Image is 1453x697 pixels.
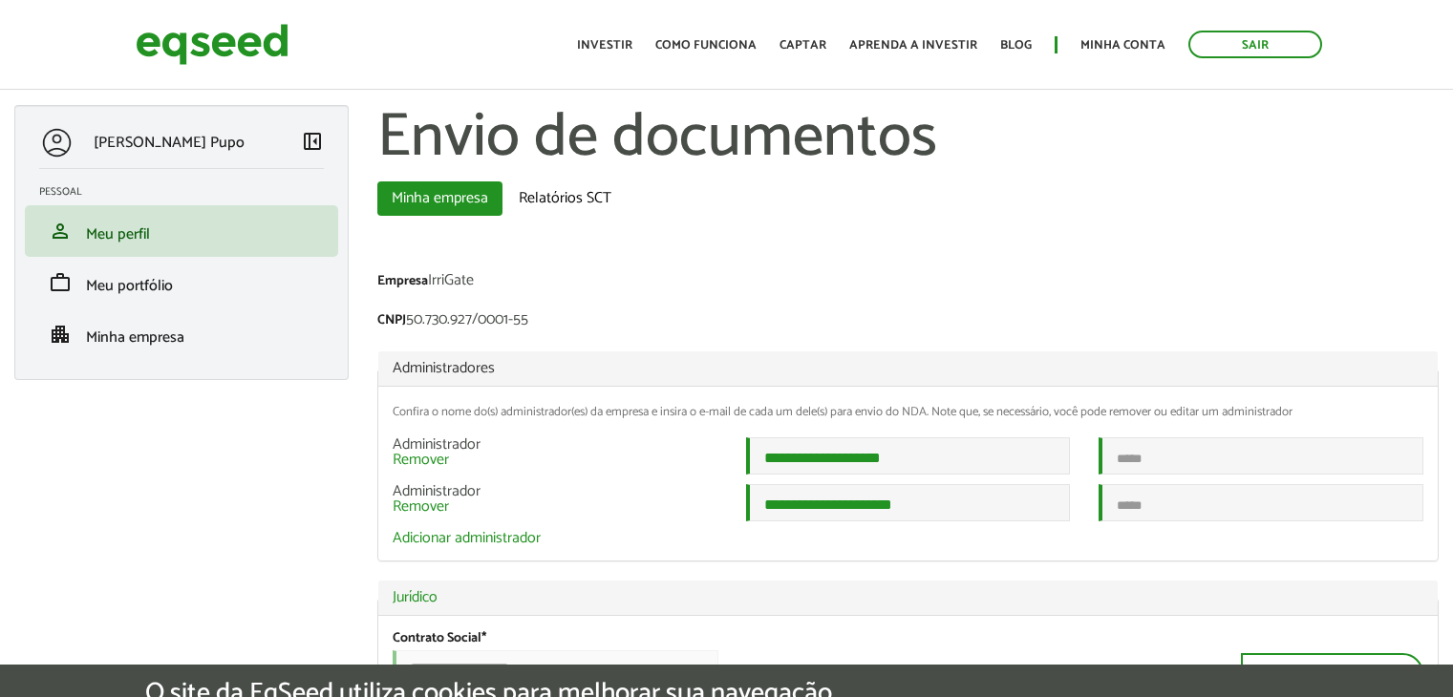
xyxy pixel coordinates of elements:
div: Administrador [378,437,732,468]
a: Aprenda a investir [849,39,977,52]
a: Remover [393,499,449,515]
a: Minha empresa [377,181,502,216]
span: Meu portfólio [86,273,173,299]
span: Minha empresa [86,325,184,350]
span: work [49,271,72,294]
a: Relatórios SCT [504,181,626,216]
span: left_panel_close [301,130,324,153]
div: IrriGate [377,273,1439,293]
a: personMeu perfil [39,220,324,243]
li: Meu perfil [25,205,338,257]
a: apartmentMinha empresa [39,323,324,346]
img: EqSeed [136,19,288,70]
h1: Envio de documentos [377,105,1439,172]
div: 50.730.927/0001-55 [377,312,1439,332]
span: Administradores [393,355,495,381]
span: apartment [49,323,72,346]
a: Blog [1000,39,1032,52]
a: workMeu portfólio [39,271,324,294]
label: CNPJ [377,314,406,327]
li: Meu portfólio [25,257,338,308]
a: Sair [1188,31,1322,58]
span: Este campo é obrigatório. [481,627,486,649]
a: Jurídico [393,590,1423,605]
a: Captar [780,39,826,52]
h2: Pessoal [39,186,338,198]
p: [PERSON_NAME] Pupo [94,134,245,152]
a: Minha conta [1080,39,1165,52]
div: Administrador [378,484,732,515]
a: Como funciona [655,39,757,52]
li: Minha empresa [25,308,338,360]
a: Investir [577,39,632,52]
span: person [49,220,72,243]
label: Empresa [377,275,428,288]
a: Colapsar menu [301,130,324,157]
span: Meu perfil [86,222,150,247]
button: Upload [1241,653,1423,694]
a: Adicionar administrador [393,531,541,546]
div: Confira o nome do(s) administrador(es) da empresa e insira o e-mail de cada um dele(s) para envio... [393,406,1423,418]
a: Remover [393,453,449,468]
label: Contrato Social [393,632,486,645]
